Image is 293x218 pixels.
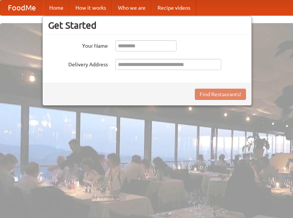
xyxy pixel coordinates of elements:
[152,0,196,15] a: Recipe videos
[112,0,152,15] a: Who we are
[48,40,108,50] label: Your Name
[48,59,108,68] label: Delivery Address
[69,0,112,15] a: How it works
[48,20,246,31] h3: Get Started
[43,0,69,15] a: Home
[195,89,246,100] button: Find Restaurants!
[0,0,43,15] a: FoodMe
